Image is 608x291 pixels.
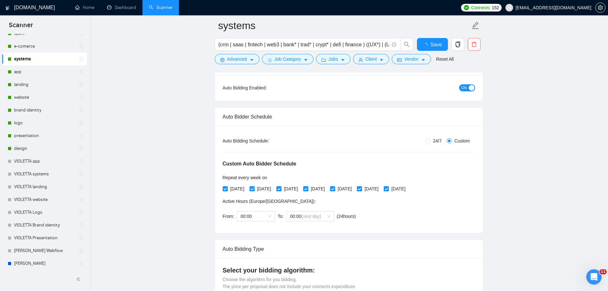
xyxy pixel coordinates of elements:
[14,53,75,65] a: systems
[468,42,480,47] span: delete
[223,175,267,180] span: Repeat every week on
[7,164,20,177] img: Profile image for Mariia
[281,185,301,192] span: [DATE]
[79,248,84,253] span: holder
[250,57,254,62] span: caret-down
[366,56,377,63] span: Client
[452,137,472,144] span: Custom
[220,57,225,62] span: setting
[255,185,274,192] span: [DATE]
[23,147,36,154] div: Mariia
[79,235,84,241] span: holder
[274,56,301,63] span: Job Category
[23,76,36,83] div: Mariia
[14,244,75,257] a: [PERSON_NAME] Webflow
[35,168,93,181] button: Задать вопрос
[38,29,65,35] div: • 14 ч назад
[23,52,36,59] div: Mariia
[79,44,84,49] span: holder
[321,57,326,62] span: folder
[79,82,84,87] span: holder
[14,117,75,129] a: logo
[7,93,20,106] img: Profile image for Mariia
[461,84,467,91] span: ON
[79,57,84,62] span: holder
[401,42,413,47] span: search
[228,185,247,192] span: [DATE]
[14,219,75,232] a: VIOLETTA Brand identity
[79,120,84,126] span: holder
[14,129,75,142] a: presentation
[23,100,36,106] div: Mariia
[85,199,128,225] button: Помощь
[76,276,82,282] span: double-left
[464,5,469,10] img: upwork-logo.png
[38,123,67,130] div: • 5 дн. назад
[42,199,85,225] button: Чат
[79,223,84,228] span: holder
[223,277,356,289] span: Choose the algorithm for you bidding. The price per proposal does not include your connects expen...
[38,147,70,154] div: • 1 нед. назад
[7,188,20,201] img: Profile image for Mariia
[14,168,75,180] a: VIOLETTA systems
[290,211,330,221] span: 00:00
[7,70,20,82] img: Profile image for Mariia
[7,117,20,130] img: Profile image for Mariia
[241,211,271,221] span: 00:00
[267,57,272,62] span: bars
[14,257,75,270] a: [PERSON_NAME]
[586,269,602,285] iframe: Intercom live chat
[599,269,607,274] span: 11
[79,159,84,164] span: holder
[7,141,20,153] img: Profile image for Mariia
[59,215,69,220] span: Чат
[79,108,84,113] span: holder
[223,108,475,126] div: Auto Bidder Schedule
[341,57,345,62] span: caret-down
[149,5,173,10] a: searchScanner
[595,3,605,13] button: setting
[471,21,480,30] span: edit
[14,193,75,206] a: VIOLETTA website
[278,214,284,219] span: To:
[227,56,247,63] span: Advanced
[362,185,381,192] span: [DATE]
[79,197,84,202] span: holder
[14,40,75,53] a: e-comerce
[400,38,413,51] button: search
[436,56,454,63] a: Reset All
[328,56,338,63] span: Jobs
[79,133,84,138] span: holder
[38,52,67,59] div: • 3 дн. назад
[468,38,481,51] button: delete
[389,185,408,192] span: [DATE]
[112,3,124,14] div: Закрыть
[335,185,354,192] span: [DATE]
[301,214,321,219] span: (next day)
[14,78,75,91] a: landing
[596,5,605,10] span: setting
[4,20,38,34] span: Scanner
[38,100,67,106] div: • 5 дн. назад
[23,194,36,201] div: Mariia
[223,84,307,91] div: Auto Bidding Enabled:
[417,38,448,51] button: Save
[223,137,307,144] div: Auto Bidding Schedule:
[404,56,418,63] span: Vendor
[14,91,75,104] a: website
[392,54,431,64] button: idcardVendorcaret-down
[452,42,464,47] span: copy
[337,214,356,219] span: ( 24 hours)
[38,76,67,83] div: • 4 дн. назад
[507,5,512,10] span: user
[397,57,402,62] span: idcard
[223,214,235,219] span: From:
[38,194,70,201] div: • 1 нед. назад
[14,232,75,244] a: VIOLETTA Presentation
[79,69,84,74] span: holder
[23,29,36,35] div: Mariia
[107,5,136,10] a: dashboardDashboard
[223,199,316,204] span: Active Hours ( Europe/[GEOGRAPHIC_DATA] ):
[79,184,84,189] span: holder
[14,206,75,219] a: VIOLETTA Logo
